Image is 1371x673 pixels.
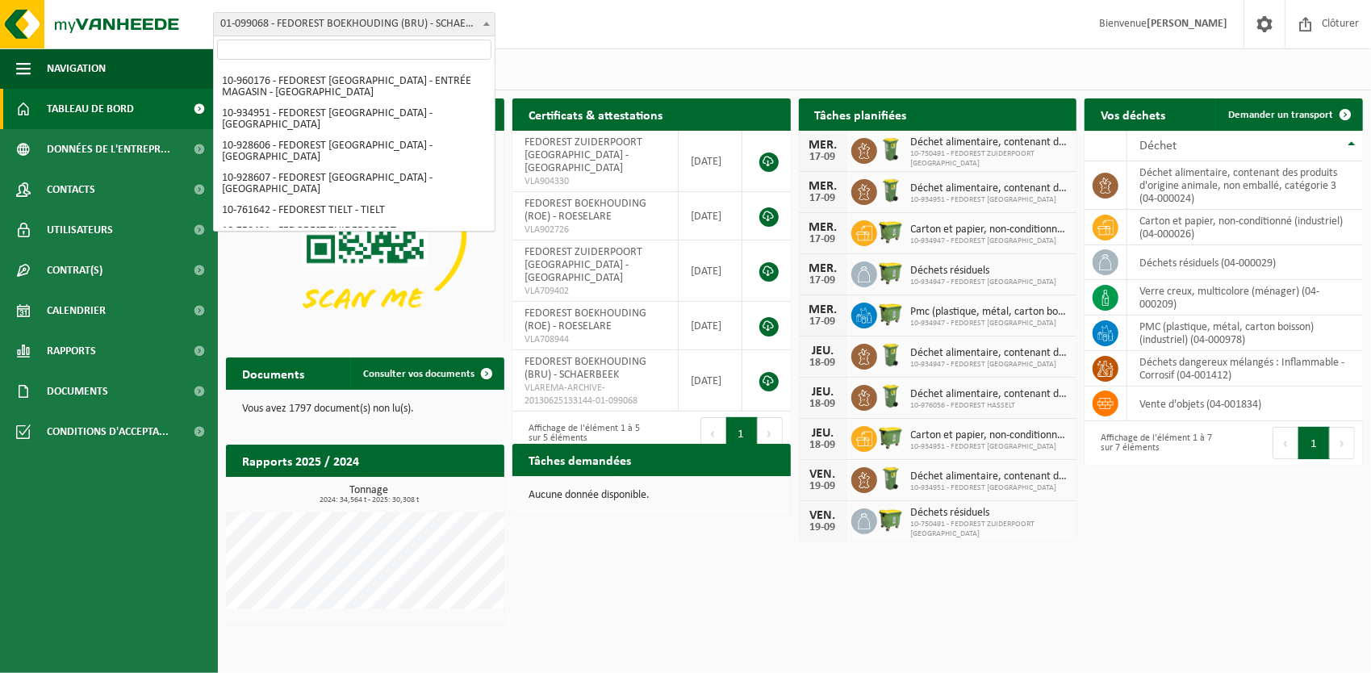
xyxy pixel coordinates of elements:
span: FEDOREST ZUIDERPOORT [GEOGRAPHIC_DATA] - [GEOGRAPHIC_DATA] [525,246,642,284]
button: Previous [700,417,726,449]
span: Déchets résiduels [911,265,1057,278]
a: Demander un transport [1215,98,1361,131]
span: FEDOREST ZUIDERPOORT [GEOGRAPHIC_DATA] - [GEOGRAPHIC_DATA] [525,136,642,174]
span: Conditions d'accepta... [47,412,169,452]
td: déchets dangereux mélangés : Inflammable - Corrosif (04-001412) [1127,351,1363,387]
span: Consulter vos documents [363,369,474,379]
span: VLAREMA-ARCHIVE-20130625133144-01-099068 [525,382,667,408]
li: 10-928607 - FEDOREST [GEOGRAPHIC_DATA] - [GEOGRAPHIC_DATA] [217,168,491,200]
div: 17-09 [807,193,839,204]
div: MER. [807,180,839,193]
div: JEU. [807,345,839,357]
span: Documents [47,371,108,412]
img: Download de VHEPlus App [226,131,504,340]
span: Données de l'entrepr... [47,129,170,169]
div: JEU. [807,427,839,440]
div: MER. [807,303,839,316]
div: 18-09 [807,440,839,451]
img: WB-0140-HPE-GN-51 [877,465,905,492]
span: 10-934947 - FEDOREST [GEOGRAPHIC_DATA] [911,360,1069,370]
div: Affichage de l'élément 1 à 5 sur 5 éléments [520,416,643,451]
img: WB-1100-HPE-GN-51 [877,259,905,286]
span: 10-934951 - FEDOREST [GEOGRAPHIC_DATA] [911,195,1069,205]
span: Déchet alimentaire, contenant des produits d'origine animale, non emballé, catég... [911,470,1069,483]
div: VEN. [807,468,839,481]
h2: Vos déchets [1085,98,1181,130]
span: Déchet alimentaire, contenant des produits d'origine animale, non emballé, catég... [911,136,1069,149]
span: Demander un transport [1228,110,1333,120]
h2: Rapports 2025 / 2024 [226,445,375,476]
button: Next [1330,427,1355,459]
div: Affichage de l'élément 1 à 7 sur 7 éléments [1093,425,1215,461]
li: 10-960176 - FEDOREST [GEOGRAPHIC_DATA] - ENTRÉE MAGASIN - [GEOGRAPHIC_DATA] [217,71,491,103]
span: Déchets résiduels [911,507,1069,520]
button: 1 [726,417,758,449]
td: [DATE] [679,302,742,350]
span: 10-934951 - FEDOREST [GEOGRAPHIC_DATA] [911,483,1069,493]
span: Déchet alimentaire, contenant des produits d'origine animale, non emballé, catég... [911,347,1069,360]
a: Consulter les rapports [364,476,503,508]
td: [DATE] [679,131,742,192]
li: 10-750491 - FEDOREST ZUIDERPOORT [GEOGRAPHIC_DATA] - [GEOGRAPHIC_DATA] [217,221,491,253]
span: 01-099068 - FEDOREST BOEKHOUDING (BRU) - SCHAERBEEK [214,13,495,36]
span: 01-099068 - FEDOREST BOEKHOUDING (BRU) - SCHAERBEEK [213,12,495,36]
span: Déchet alimentaire, contenant des produits d'origine animale, non emballé, catég... [911,388,1069,401]
span: FEDOREST BOEKHOUDING (ROE) - ROESELARE [525,307,646,332]
td: [DATE] [679,192,742,240]
h3: Tonnage [234,485,504,504]
img: WB-0140-HPE-GN-50 [877,341,905,369]
span: 10-934947 - FEDOREST [GEOGRAPHIC_DATA] [911,278,1057,287]
p: Vous avez 1797 document(s) non lu(s). [242,403,488,415]
td: verre creux, multicolore (ménager) (04-000209) [1127,280,1363,316]
span: Déchet [1139,140,1177,153]
span: 10-750491 - FEDOREST ZUIDERPOORT [GEOGRAPHIC_DATA] [911,149,1069,169]
div: 17-09 [807,316,839,328]
span: FEDOREST BOEKHOUDING (ROE) - ROESELARE [525,198,646,223]
span: Carton et papier, non-conditionné (industriel) [911,429,1069,442]
li: 10-934951 - FEDOREST [GEOGRAPHIC_DATA] - [GEOGRAPHIC_DATA] [217,103,491,136]
span: Pmc (plastique, métal, carton boisson) (industriel) [911,306,1069,319]
span: VLA904330 [525,175,667,188]
span: Utilisateurs [47,210,113,250]
span: Tableau de bord [47,89,134,129]
img: WB-1100-HPE-GN-51 [877,218,905,245]
div: 18-09 [807,399,839,410]
span: Déchet alimentaire, contenant des produits d'origine animale, non emballé, catég... [911,182,1069,195]
span: 10-934947 - FEDOREST [GEOGRAPHIC_DATA] [911,236,1069,246]
p: Aucune donnée disponible. [529,490,775,501]
span: Navigation [47,48,106,89]
img: WB-0140-HPE-GN-50 [877,136,905,163]
span: 10-934947 - FEDOREST [GEOGRAPHIC_DATA] [911,319,1069,328]
span: FEDOREST BOEKHOUDING (BRU) - SCHAERBEEK [525,356,646,381]
span: Carton et papier, non-conditionné (industriel) [911,224,1069,236]
button: Previous [1273,427,1298,459]
span: 10-976056 - FEDOREST HASSELT [911,401,1069,411]
span: VLA902726 [525,224,667,236]
div: JEU. [807,386,839,399]
span: VLA709402 [525,285,667,298]
td: déchets résiduels (04-000029) [1127,245,1363,280]
td: déchet alimentaire, contenant des produits d'origine animale, non emballé, catégorie 3 (04-000024) [1127,161,1363,210]
img: WB-1100-HPE-GN-50 [877,506,905,533]
div: 17-09 [807,152,839,163]
div: 17-09 [807,234,839,245]
h2: Documents [226,357,320,389]
div: 19-09 [807,522,839,533]
li: 10-761642 - FEDOREST TIELT - TIELT [217,200,491,221]
div: MER. [807,139,839,152]
img: WB-0140-HPE-GN-51 [877,177,905,204]
li: 10-928606 - FEDOREST [GEOGRAPHIC_DATA] - [GEOGRAPHIC_DATA] [217,136,491,168]
span: 2024: 34,564 t - 2025: 30,308 t [234,496,504,504]
span: Contacts [47,169,95,210]
h2: Tâches demandées [512,444,647,475]
strong: [PERSON_NAME] [1147,18,1227,30]
td: [DATE] [679,350,742,412]
img: WB-1100-HPE-GN-51 [877,300,905,328]
img: WB-1100-HPE-GN-51 [877,424,905,451]
h2: Certificats & attestations [512,98,679,130]
span: Contrat(s) [47,250,102,291]
td: vente d'objets (04-001834) [1127,387,1363,421]
button: 1 [1298,427,1330,459]
div: MER. [807,262,839,275]
span: 10-750491 - FEDOREST ZUIDERPOORT [GEOGRAPHIC_DATA] [911,520,1069,539]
